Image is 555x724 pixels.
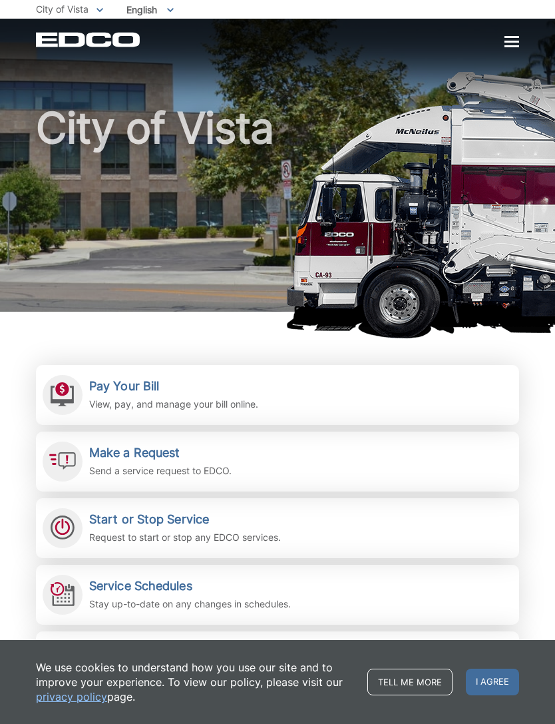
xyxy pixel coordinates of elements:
h2: Make a Request [89,446,232,460]
h2: Start or Stop Service [89,512,281,527]
a: privacy policy [36,689,107,704]
h2: Pay Your Bill [89,379,258,394]
a: EDCD logo. Return to the homepage. [36,32,142,47]
p: Send a service request to EDCO. [89,464,232,478]
span: I agree [466,669,519,695]
a: Recycling Guide Learn what you need to know about recycling. [36,631,519,691]
p: We use cookies to understand how you use our site and to improve your experience. To view our pol... [36,660,354,704]
h2: Service Schedules [89,579,291,593]
a: Make a Request Send a service request to EDCO. [36,432,519,492]
p: View, pay, and manage your bill online. [89,397,258,412]
a: Pay Your Bill View, pay, and manage your bill online. [36,365,519,425]
a: Service Schedules Stay up-to-date on any changes in schedules. [36,565,519,625]
p: Stay up-to-date on any changes in schedules. [89,597,291,611]
h1: City of Vista [36,107,519,318]
p: Request to start or stop any EDCO services. [89,530,281,545]
span: City of Vista [36,3,89,15]
a: Tell me more [367,669,453,695]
